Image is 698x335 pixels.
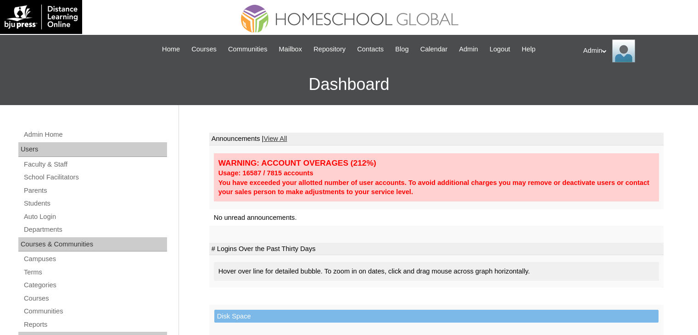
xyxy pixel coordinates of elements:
[279,44,302,55] span: Mailbox
[218,158,654,168] div: WARNING: ACCOUNT OVERAGES (212%)
[187,44,221,55] a: Courses
[23,129,167,140] a: Admin Home
[352,44,388,55] a: Contacts
[309,44,350,55] a: Repository
[23,267,167,278] a: Terms
[23,172,167,183] a: School Facilitators
[209,133,664,145] td: Announcements |
[23,198,167,209] a: Students
[357,44,384,55] span: Contacts
[517,44,540,55] a: Help
[209,243,664,256] td: # Logins Over the Past Thirty Days
[490,44,510,55] span: Logout
[214,262,659,281] div: Hover over line for detailed bubble. To zoom in on dates, click and drag mouse across graph horiz...
[23,293,167,304] a: Courses
[391,44,413,55] a: Blog
[23,224,167,235] a: Departments
[23,279,167,291] a: Categories
[23,319,167,330] a: Reports
[263,135,287,142] a: View All
[23,159,167,170] a: Faculty & Staff
[313,44,346,55] span: Repository
[162,44,180,55] span: Home
[5,64,693,105] h3: Dashboard
[23,253,167,265] a: Campuses
[218,178,654,197] div: You have exceeded your allotted number of user accounts. To avoid additional charges you may remo...
[583,39,689,62] div: Admin
[18,142,167,157] div: Users
[23,185,167,196] a: Parents
[612,39,635,62] img: Admin Homeschool Global
[5,5,78,29] img: logo-white.png
[23,306,167,317] a: Communities
[459,44,478,55] span: Admin
[416,44,452,55] a: Calendar
[218,169,313,177] strong: Usage: 16587 / 7815 accounts
[157,44,184,55] a: Home
[18,237,167,252] div: Courses & Communities
[228,44,268,55] span: Communities
[274,44,307,55] a: Mailbox
[209,209,664,226] td: No unread announcements.
[223,44,272,55] a: Communities
[214,310,659,323] td: Disk Space
[454,44,483,55] a: Admin
[522,44,536,55] span: Help
[420,44,447,55] span: Calendar
[395,44,408,55] span: Blog
[23,211,167,223] a: Auto Login
[191,44,217,55] span: Courses
[485,44,515,55] a: Logout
